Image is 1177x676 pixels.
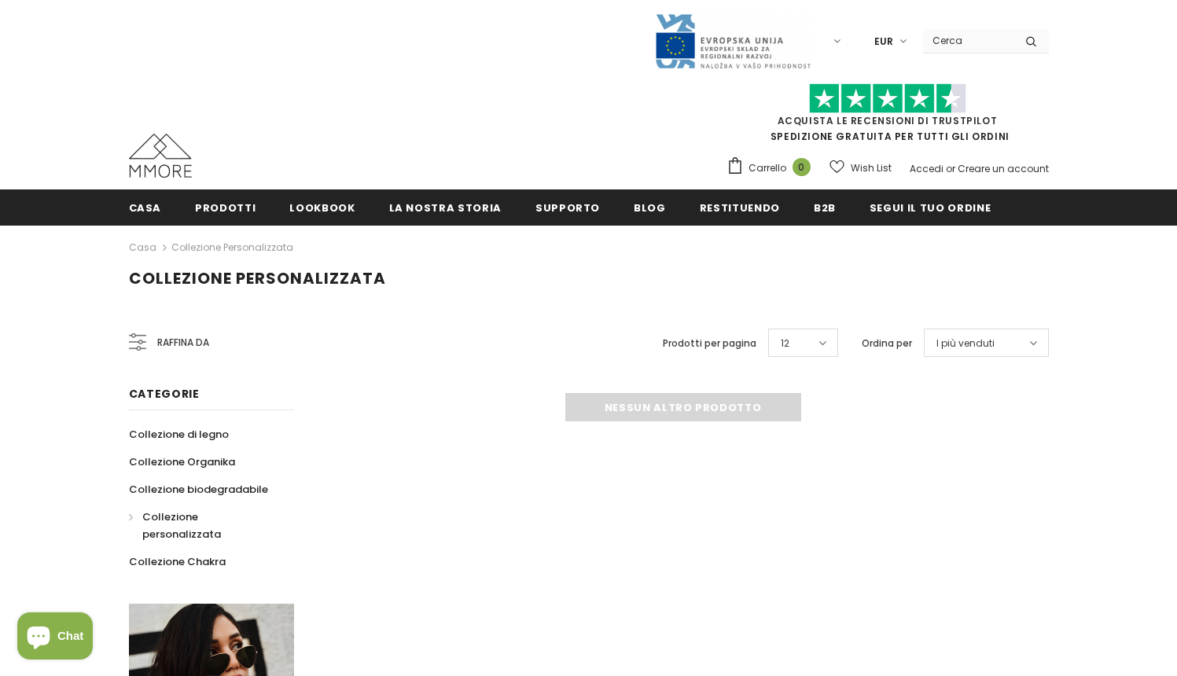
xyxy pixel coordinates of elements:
[195,189,256,225] a: Prodotti
[129,503,277,548] a: Collezione personalizzata
[778,114,998,127] a: Acquista le recensioni di TrustPilot
[829,154,892,182] a: Wish List
[142,509,221,542] span: Collezione personalizzata
[389,200,502,215] span: La nostra storia
[171,241,293,254] a: Collezione personalizzata
[129,454,235,469] span: Collezione Organika
[946,162,955,175] span: or
[781,336,789,351] span: 12
[129,267,386,289] span: Collezione personalizzata
[157,334,209,351] span: Raffina da
[700,200,780,215] span: Restituendo
[726,90,1049,143] span: SPEDIZIONE GRATUITA PER TUTTI GLI ORDINI
[814,200,836,215] span: B2B
[389,189,502,225] a: La nostra storia
[129,421,229,448] a: Collezione di legno
[289,189,355,225] a: Lookbook
[874,34,893,50] span: EUR
[793,158,811,176] span: 0
[195,200,256,215] span: Prodotti
[129,386,200,402] span: Categorie
[129,189,162,225] a: Casa
[814,189,836,225] a: B2B
[129,482,268,497] span: Collezione biodegradabile
[726,156,818,180] a: Carrello 0
[958,162,1049,175] a: Creare un account
[809,83,966,114] img: Fidati di Pilot Stars
[129,134,192,178] img: Casi MMORE
[289,200,355,215] span: Lookbook
[654,13,811,70] img: Javni Razpis
[129,554,226,569] span: Collezione Chakra
[634,189,666,225] a: Blog
[748,160,786,176] span: Carrello
[129,200,162,215] span: Casa
[870,200,991,215] span: Segui il tuo ordine
[851,160,892,176] span: Wish List
[129,448,235,476] a: Collezione Organika
[129,548,226,575] a: Collezione Chakra
[129,238,156,257] a: Casa
[13,612,97,663] inbox-online-store-chat: Shopify online store chat
[923,29,1013,52] input: Search Site
[634,200,666,215] span: Blog
[700,189,780,225] a: Restituendo
[870,189,991,225] a: Segui il tuo ordine
[535,200,600,215] span: supporto
[862,336,912,351] label: Ordina per
[910,162,943,175] a: Accedi
[936,336,995,351] span: I più venduti
[535,189,600,225] a: supporto
[654,34,811,47] a: Javni Razpis
[129,427,229,442] span: Collezione di legno
[129,476,268,503] a: Collezione biodegradabile
[663,336,756,351] label: Prodotti per pagina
